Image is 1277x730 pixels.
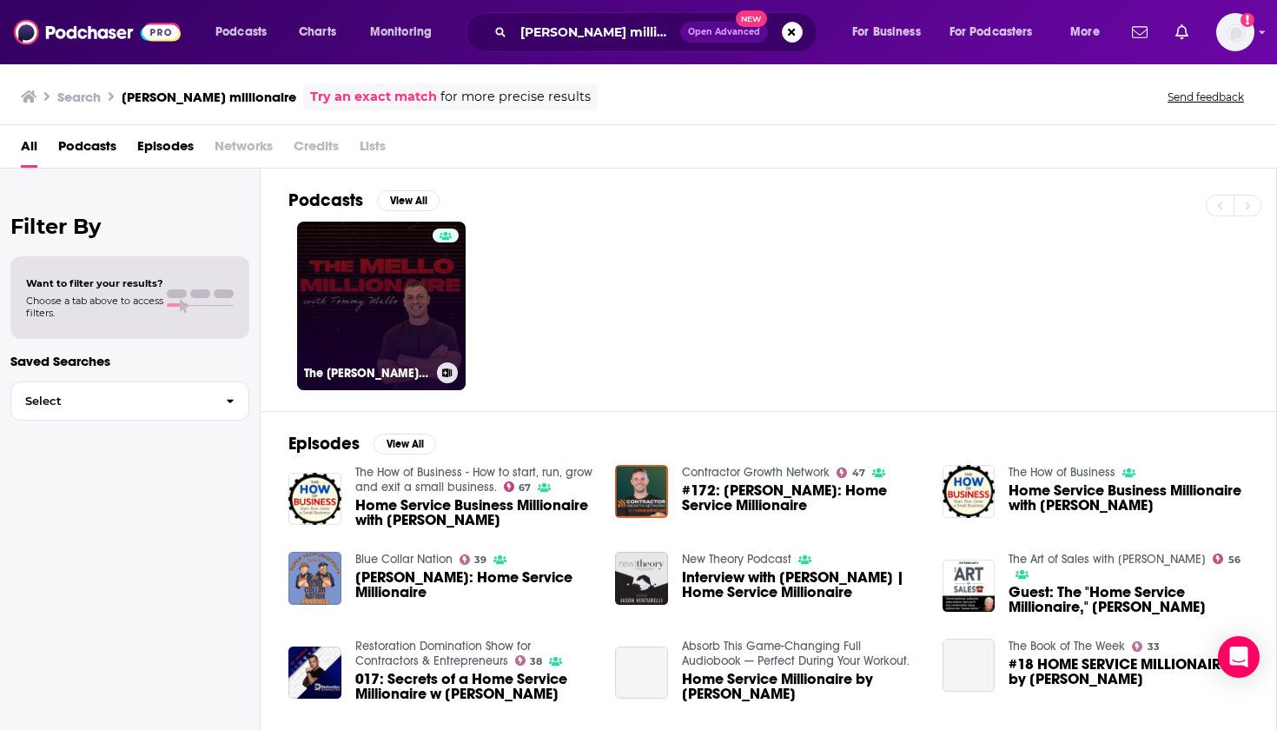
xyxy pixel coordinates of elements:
button: open menu [358,18,454,46]
span: Charts [299,20,336,44]
a: New Theory Podcast [682,552,791,567]
a: Home Service Business Millionaire with Tommy Mello [1009,483,1248,513]
a: Restoration Domination Show for Contractors & Entrepreneurs [355,639,531,668]
span: #172: [PERSON_NAME]: Home Service Millionaire [682,483,922,513]
span: Lists [360,132,386,168]
span: Home Service Business Millionaire with [PERSON_NAME] [355,498,595,528]
a: Show notifications dropdown [1125,17,1155,47]
a: 38 [515,655,543,666]
span: Monitoring [370,20,432,44]
span: Select [11,395,212,407]
span: 56 [1228,556,1241,564]
span: 47 [852,469,865,477]
a: Home Service Millionaire by Tommy Mello [682,672,922,701]
a: The How of Business - How to start, run, grow and exit a small business. [355,465,592,494]
img: #172: Tommy Mello: Home Service Millionaire [615,465,668,518]
span: Want to filter your results? [26,277,163,289]
span: for more precise results [440,87,591,107]
span: [PERSON_NAME]: Home Service Millionaire [355,570,595,600]
a: Home Service Millionaire by Tommy Mello [615,647,668,700]
a: Tommy Mello: Home Service Millionaire [355,570,595,600]
h3: [PERSON_NAME] millionaire [122,89,296,105]
span: Guest: The "Home Service Millionaire," [PERSON_NAME] [1009,585,1248,614]
span: Choose a tab above to access filters. [26,295,163,319]
span: Home Service Business Millionaire with [PERSON_NAME] [1009,483,1248,513]
span: Open Advanced [688,28,760,36]
img: Interview with Tommy Mello | Home Service Millionaire [615,552,668,605]
button: open menu [840,18,943,46]
button: open menu [1058,18,1122,46]
a: 56 [1213,554,1241,564]
img: Tommy Mello: Home Service Millionaire [288,552,341,605]
a: Absorb This Game-Changing Full Audiobook — Perfect During Your Workout. [682,639,910,668]
a: Blue Collar Nation [355,552,453,567]
a: Home Service Business Millionaire with Tommy Mello [355,498,595,528]
a: The [PERSON_NAME] Millionaire with [PERSON_NAME] [297,222,466,390]
button: Select [10,382,249,421]
a: Interview with Tommy Mello | Home Service Millionaire [682,570,922,600]
p: Saved Searches [10,353,249,369]
a: All [21,132,37,168]
a: 017: Secrets of a Home Service Millionaire w Tommy Mello [355,672,595,701]
span: More [1070,20,1100,44]
h2: Episodes [288,433,360,455]
img: User Profile [1216,13,1254,51]
button: open menu [938,18,1058,46]
a: Episodes [137,132,194,168]
span: For Podcasters [949,20,1033,44]
a: Podchaser - Follow, Share and Rate Podcasts [14,16,181,49]
button: open menu [203,18,289,46]
span: 39 [474,556,486,564]
a: Guest: The "Home Service Millionaire," Tommy Mello [1009,585,1248,614]
a: Try an exact match [310,87,437,107]
h2: Podcasts [288,189,363,211]
div: Search podcasts, credits, & more... [482,12,834,52]
span: Home Service Millionaire by [PERSON_NAME] [682,672,922,701]
button: View All [374,434,436,455]
a: 39 [460,554,487,565]
span: #18 HOME SERVICE MILLIONAIRE: by [PERSON_NAME] [1009,657,1248,687]
a: Contractor Growth Network [682,465,830,480]
span: New [736,10,767,27]
span: 017: Secrets of a Home Service Millionaire w [PERSON_NAME] [355,672,595,701]
a: EpisodesView All [288,433,436,455]
h3: Search [57,89,101,105]
a: 33 [1132,641,1160,652]
a: The How of Business [1009,465,1115,480]
span: 38 [530,658,542,666]
span: Interview with [PERSON_NAME] | Home Service Millionaire [682,570,922,600]
button: View All [377,190,440,211]
a: #18 HOME SERVICE MILLIONAIRE: by Tommy Mello [943,639,996,692]
a: 47 [837,468,865,478]
button: Send feedback [1162,90,1249,104]
img: 017: Secrets of a Home Service Millionaire w Tommy Mello [288,647,341,700]
a: 67 [504,481,532,492]
span: Podcasts [215,20,267,44]
a: Show notifications dropdown [1168,17,1195,47]
a: Guest: The "Home Service Millionaire," Tommy Mello [943,560,996,613]
img: Home Service Business Millionaire with Tommy Mello [288,473,341,526]
button: Open AdvancedNew [680,22,768,43]
svg: Add a profile image [1241,13,1254,27]
span: Logged in as chardin [1216,13,1254,51]
span: Credits [294,132,339,168]
a: #18 HOME SERVICE MILLIONAIRE: by Tommy Mello [1009,657,1248,687]
div: Open Intercom Messenger [1218,636,1260,678]
h3: The [PERSON_NAME] Millionaire with [PERSON_NAME] [304,366,430,381]
a: PodcastsView All [288,189,440,211]
img: Home Service Business Millionaire with Tommy Mello [943,465,996,518]
a: Charts [288,18,347,46]
span: For Business [852,20,921,44]
h2: Filter By [10,214,249,239]
span: Podcasts [58,132,116,168]
span: Networks [215,132,273,168]
span: 33 [1148,643,1160,651]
